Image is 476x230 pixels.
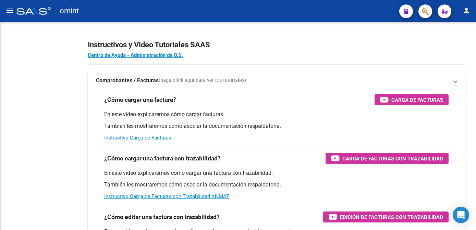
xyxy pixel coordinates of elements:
[104,154,221,163] h3: ¿Cómo cargar una factura con trazabilidad?
[104,111,449,118] p: En este video explicaremos cómo cargar facturas.
[159,77,246,84] span: (haga click aquí para ver los tutoriales)
[96,77,159,84] strong: Comprobantes / Facturas
[462,7,471,15] mat-icon: person
[54,3,79,19] span: - omint
[453,207,469,223] div: Open Intercom Messenger
[323,211,449,222] button: Edición de Facturas con Trazabilidad
[5,7,14,15] mat-icon: menu
[88,72,465,89] mat-expansion-panel-header: Comprobantes / Facturas(haga click aquí para ver los tutoriales)
[104,181,449,189] p: También les mostraremos cómo asociar la documentación respaldatoria.
[104,193,229,199] a: Instructivo Carga de Facturas con Trazabilidad ANMAT
[104,95,176,105] h3: ¿Cómo cargar una factura?
[340,213,443,221] span: Edición de Facturas con Trazabilidad
[375,94,449,105] button: Carga de Facturas
[104,135,171,141] a: Instructivo Carga de Facturas
[342,154,443,163] span: Carga de Facturas con Trazabilidad
[88,52,183,58] a: Centro de Ayuda - Administración de O.S.
[391,96,443,104] span: Carga de Facturas
[104,212,220,222] h3: ¿Cómo editar una factura con trazabilidad?
[88,38,465,51] h2: Instructivos y Video Tutoriales SAAS
[326,153,449,164] button: Carga de Facturas con Trazabilidad
[104,122,449,130] p: También les mostraremos cómo asociar la documentación respaldatoria.
[104,169,449,177] p: En este video explicaremos cómo cargar una factura con trazabilidad.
